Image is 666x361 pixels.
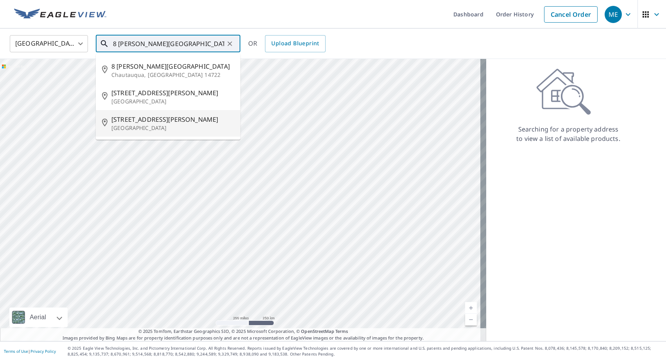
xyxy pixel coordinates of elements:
[111,71,234,79] p: Chautauqua, [GEOGRAPHIC_DATA] 14722
[68,345,662,357] p: © 2025 Eagle View Technologies, Inc. and Pictometry International Corp. All Rights Reserved. Repo...
[4,349,56,354] p: |
[138,328,348,335] span: © 2025 TomTom, Earthstar Geographics SIO, © 2025 Microsoft Corporation, ©
[224,38,235,49] button: Clear
[27,308,48,327] div: Aerial
[301,328,334,334] a: OpenStreetMap
[465,314,477,325] a: Current Level 5, Zoom Out
[335,328,348,334] a: Terms
[605,6,622,23] div: ME
[111,62,234,71] span: 8 [PERSON_NAME][GEOGRAPHIC_DATA]
[14,9,106,20] img: EV Logo
[271,39,319,48] span: Upload Blueprint
[10,33,88,55] div: [GEOGRAPHIC_DATA]
[111,124,234,132] p: [GEOGRAPHIC_DATA]
[30,349,56,354] a: Privacy Policy
[4,349,28,354] a: Terms of Use
[111,115,234,124] span: [STREET_ADDRESS][PERSON_NAME]
[465,302,477,314] a: Current Level 5, Zoom In
[111,88,234,98] span: [STREET_ADDRESS][PERSON_NAME]
[113,33,224,55] input: Search by address or latitude-longitude
[265,35,325,52] a: Upload Blueprint
[544,6,598,23] a: Cancel Order
[248,35,326,52] div: OR
[111,98,234,105] p: [GEOGRAPHIC_DATA]
[9,308,68,327] div: Aerial
[516,124,621,143] p: Searching for a property address to view a list of available products.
